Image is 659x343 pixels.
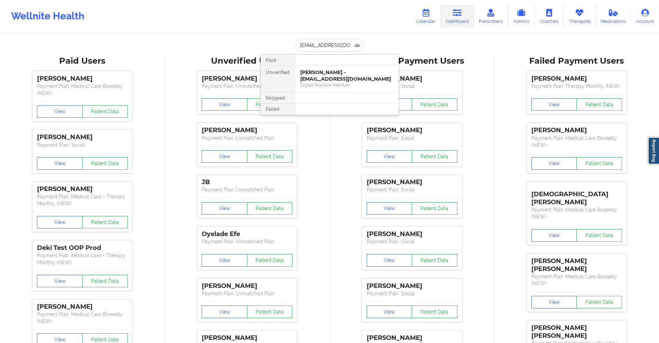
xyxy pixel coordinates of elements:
[37,244,128,252] div: Deki Test OOP Prod
[261,55,294,66] div: Paid
[412,202,457,215] button: Patient Data
[247,98,293,111] button: Patient Data
[367,75,457,83] div: [PERSON_NAME]
[576,229,622,242] button: Patient Data
[367,186,457,193] p: Payment Plan : Social
[261,93,294,104] div: Skipped
[37,157,83,170] button: View
[367,202,412,215] button: View
[412,306,457,318] button: Patient Data
[531,75,622,83] div: [PERSON_NAME]
[37,311,128,325] p: Payment Plan : Medical Care Biweekly (NEW)
[531,324,622,340] div: [PERSON_NAME] [PERSON_NAME]
[247,202,293,215] button: Patient Data
[37,133,128,141] div: [PERSON_NAME]
[412,254,457,267] button: Patient Data
[202,135,292,142] p: Payment Plan : Unmatched Plan
[202,178,292,186] div: JB
[411,5,441,28] a: Calendar
[367,126,457,134] div: [PERSON_NAME]
[247,254,293,267] button: Patient Data
[564,5,596,28] a: Therapists
[300,69,393,82] div: [PERSON_NAME] - [EMAIL_ADDRESS][DOMAIN_NAME]
[37,83,128,97] p: Payment Plan : Medical Care Biweekly (NEW)
[82,216,128,228] button: Patient Data
[5,56,160,66] div: Paid Users
[531,126,622,134] div: [PERSON_NAME]
[37,75,128,83] div: [PERSON_NAME]
[367,254,412,267] button: View
[531,98,577,111] button: View
[367,238,457,245] p: Payment Plan : Social
[508,5,535,28] a: Admins
[531,229,577,242] button: View
[367,135,457,142] p: Payment Plan : Social
[37,216,83,228] button: View
[576,98,622,111] button: Patient Data
[531,157,577,170] button: View
[367,150,412,163] button: View
[367,178,457,186] div: [PERSON_NAME]
[202,75,292,83] div: [PERSON_NAME]
[474,5,508,28] a: Prescribers
[202,290,292,297] p: Payment Plan : Unmatched Plan
[531,83,622,90] p: Payment Plan : Therapy Monthly (NEW)
[202,282,292,290] div: [PERSON_NAME]
[202,83,292,90] p: Payment Plan : Unmatched Plan
[202,334,292,342] div: [PERSON_NAME]
[247,306,293,318] button: Patient Data
[441,5,474,28] a: Dashboard
[202,238,292,245] p: Payment Plan : Unmatched Plan
[37,193,128,207] p: Payment Plan : Medical Care + Therapy Monthly (NEW)
[202,254,247,267] button: View
[412,98,457,111] button: Patient Data
[202,202,247,215] button: View
[300,82,393,88] div: Digital Practice Member
[261,66,294,93] div: Unverified
[648,137,659,164] a: Report Bug
[631,5,659,28] a: Account
[82,157,128,170] button: Patient Data
[367,282,457,290] div: [PERSON_NAME]
[531,135,622,148] p: Payment Plan : Medical Care Biweekly (NEW)
[335,56,489,66] div: Skipped Payment Users
[531,273,622,287] p: Payment Plan : Medical Care Biweekly (NEW)
[82,105,128,118] button: Patient Data
[367,83,457,90] p: Payment Plan : Social
[531,185,622,206] div: [DEMOGRAPHIC_DATA][PERSON_NAME]
[202,150,247,163] button: View
[170,56,324,66] div: Unverified Users
[499,56,654,66] div: Failed Payment Users
[202,230,292,238] div: Oyelade Efe
[202,306,247,318] button: View
[261,104,294,115] div: Failed
[596,5,631,28] a: Medications
[37,303,128,311] div: [PERSON_NAME]
[247,150,293,163] button: Patient Data
[535,5,564,28] a: Coaches
[367,306,412,318] button: View
[37,142,128,148] p: Payment Plan : Social
[367,230,457,238] div: [PERSON_NAME]
[412,150,457,163] button: Patient Data
[202,186,292,193] p: Payment Plan : Unmatched Plan
[531,206,622,220] p: Payment Plan : Medical Care Biweekly (NEW)
[202,126,292,134] div: [PERSON_NAME]
[37,275,83,287] button: View
[202,98,247,111] button: View
[37,105,83,118] button: View
[82,275,128,287] button: Patient Data
[37,252,128,266] p: Payment Plan : Medical Care + Therapy Monthly (NEW)
[367,290,457,297] p: Payment Plan : Social
[531,257,622,273] div: [PERSON_NAME] [PERSON_NAME]
[367,334,457,342] div: [PERSON_NAME]
[37,185,128,193] div: [PERSON_NAME]
[576,296,622,308] button: Patient Data
[531,296,577,308] button: View
[576,157,622,170] button: Patient Data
